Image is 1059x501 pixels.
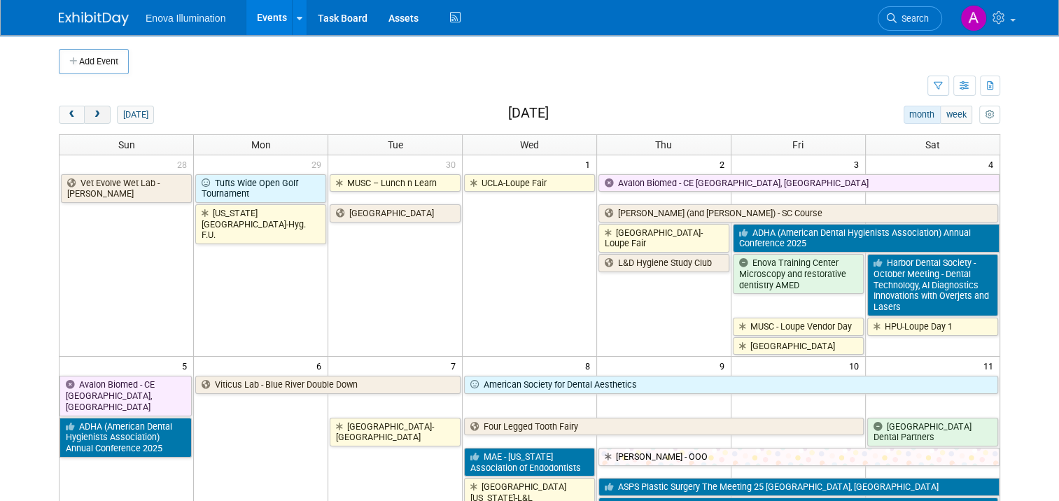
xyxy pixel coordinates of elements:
img: ExhibitDay [59,12,129,26]
a: Tufts Wide Open Golf Tournament [195,174,326,203]
span: 5 [181,357,193,374]
a: [GEOGRAPHIC_DATA] [733,337,864,355]
a: ASPS Plastic Surgery The Meeting 25 [GEOGRAPHIC_DATA], [GEOGRAPHIC_DATA] [598,478,1000,496]
span: Enova Illumination [146,13,225,24]
a: Harbor Dental Society - October Meeting - Dental Technology, AI Diagnostics Innovations with Over... [867,254,998,316]
button: next [84,106,110,124]
i: Personalize Calendar [985,111,994,120]
span: Tue [388,139,403,150]
span: Wed [520,139,539,150]
a: MUSC - Loupe Vendor Day [733,318,864,336]
span: 7 [449,357,462,374]
a: [PERSON_NAME] (and [PERSON_NAME]) - SC Course [598,204,998,223]
span: 4 [987,155,1000,173]
a: Enova Training Center Microscopy and restorative dentistry AMED [733,254,864,294]
a: MAE - [US_STATE] Association of Endodontists [464,448,595,477]
button: [DATE] [117,106,154,124]
span: 8 [584,357,596,374]
img: Andrea Miller [960,5,987,31]
a: American Society for Dental Aesthetics [464,376,998,394]
span: Fri [792,139,804,150]
a: UCLA-Loupe Fair [464,174,595,192]
a: L&D Hygiene Study Club [598,254,729,272]
a: Viticus Lab - Blue River Double Down [195,376,461,394]
span: 2 [718,155,731,173]
a: [GEOGRAPHIC_DATA] [330,204,461,223]
a: ADHA (American Dental Hygienists Association) Annual Conference 2025 [733,224,1000,253]
h2: [DATE] [508,106,549,121]
span: 6 [315,357,328,374]
a: Four Legged Tooth Fairy [464,418,864,436]
span: Thu [655,139,672,150]
span: 9 [718,357,731,374]
span: 10 [848,357,865,374]
a: [GEOGRAPHIC_DATA]-[GEOGRAPHIC_DATA] [330,418,461,446]
button: month [904,106,941,124]
a: Avalon Biomed - CE [GEOGRAPHIC_DATA], [GEOGRAPHIC_DATA] [59,376,192,416]
button: prev [59,106,85,124]
a: ADHA (American Dental Hygienists Association) Annual Conference 2025 [59,418,192,458]
button: week [940,106,972,124]
a: [GEOGRAPHIC_DATA]-Loupe Fair [598,224,729,253]
span: 28 [176,155,193,173]
span: 30 [444,155,462,173]
a: HPU-Loupe Day 1 [867,318,998,336]
span: Mon [251,139,271,150]
span: Sat [925,139,940,150]
a: [PERSON_NAME] - OOO [598,448,1000,466]
span: 1 [584,155,596,173]
a: Vet Evolve Wet Lab - [PERSON_NAME] [61,174,192,203]
button: myCustomButton [979,106,1000,124]
span: 11 [982,357,1000,374]
a: Avalon Biomed - CE [GEOGRAPHIC_DATA], [GEOGRAPHIC_DATA] [598,174,1000,192]
span: Sun [118,139,135,150]
span: 3 [853,155,865,173]
a: MUSC – Lunch n Learn [330,174,461,192]
a: [GEOGRAPHIC_DATA] Dental Partners [867,418,998,446]
a: [US_STATE][GEOGRAPHIC_DATA]-Hyg. F.U. [195,204,326,244]
span: 29 [310,155,328,173]
span: Search [897,13,929,24]
a: Search [878,6,942,31]
button: Add Event [59,49,129,74]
